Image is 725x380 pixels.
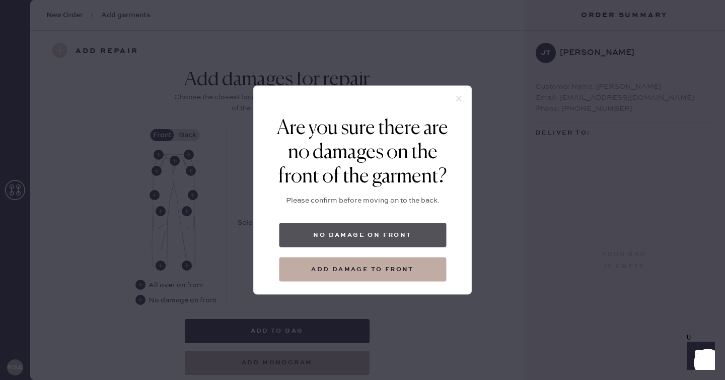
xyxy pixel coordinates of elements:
[279,223,446,247] button: No damage on front
[677,335,720,378] iframe: Front Chat
[286,195,440,206] div: Please confirm before moving on to the back.
[269,116,457,189] div: Are you sure there are no damages on the front of the garment?
[279,258,446,282] button: Add damage to front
